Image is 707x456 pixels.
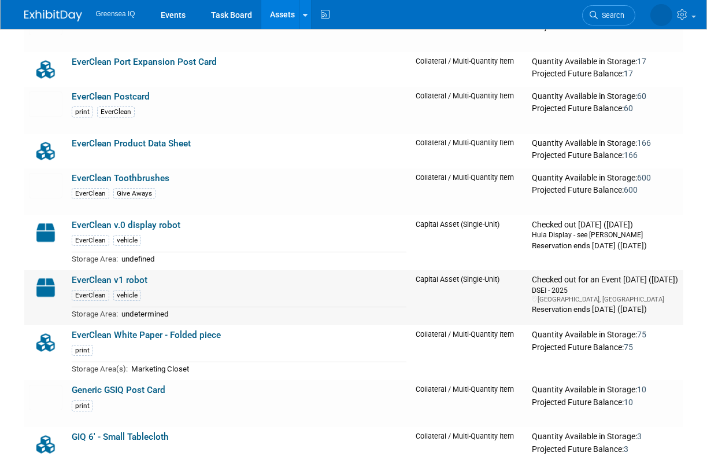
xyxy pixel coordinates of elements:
[72,57,217,67] a: EverClean Port Expansion Post Card
[532,101,678,114] div: Projected Future Balance:
[72,138,191,149] a: EverClean Product Data Sheet
[113,235,141,246] div: vehicle
[532,67,678,79] div: Projected Future Balance:
[532,220,678,230] div: Checked out [DATE] ([DATE])
[72,330,221,340] a: EverClean White Paper - Folded piece
[97,106,135,117] div: EverClean
[72,310,118,318] span: Storage Area:
[72,235,109,246] div: EverClean
[72,91,150,102] a: EverClean Postcard
[118,307,407,321] td: undetermined
[113,290,141,301] div: vehicle
[72,106,93,117] div: print
[29,57,62,82] img: Collateral-Icon-2.png
[624,343,633,352] span: 75
[96,10,135,18] span: Greensea IQ
[532,285,678,295] div: DSEI - 2025
[532,230,678,240] div: Hula Display - see [PERSON_NAME]
[411,52,527,87] td: Collateral / Multi-Quantity Item
[532,432,678,442] div: Quantity Available in Storage:
[624,398,633,407] span: 10
[72,220,180,230] a: EverClean v.0 display robot
[72,275,147,285] a: EverClean v1 robot
[72,345,93,356] div: print
[411,168,527,215] td: Collateral / Multi-Quantity Item
[72,173,169,183] a: EverClean Toothbrushes
[411,87,527,134] td: Collateral / Multi-Quantity Item
[24,10,82,21] img: ExhibitDay
[72,385,165,395] a: Generic GSIQ Post Card
[532,57,678,67] div: Quantity Available in Storage:
[624,185,638,194] span: 600
[29,138,62,164] img: Collateral-Icon-2.png
[72,365,128,373] span: Storage Area(s):
[624,444,628,454] span: 3
[624,104,633,113] span: 60
[637,173,651,182] span: 600
[532,385,678,395] div: Quantity Available in Storage:
[532,330,678,340] div: Quantity Available in Storage:
[118,252,407,266] td: undefined
[532,148,678,161] div: Projected Future Balance:
[637,385,646,394] span: 10
[29,275,62,300] img: Capital-Asset-Icon-2.png
[532,240,678,251] div: Reservation ends [DATE] ([DATE])
[582,5,635,25] a: Search
[532,340,678,353] div: Projected Future Balance:
[29,330,62,355] img: Collateral-Icon-2.png
[411,325,527,380] td: Collateral / Multi-Quantity Item
[411,215,527,270] td: Capital Asset (Single-Unit)
[624,150,638,160] span: 166
[637,330,646,339] span: 75
[637,57,646,66] span: 17
[532,304,678,315] div: Reservation ends [DATE] ([DATE])
[598,11,624,20] span: Search
[532,91,678,102] div: Quantity Available in Storage:
[72,400,93,411] div: print
[532,395,678,408] div: Projected Future Balance:
[532,138,678,149] div: Quantity Available in Storage:
[72,188,109,199] div: EverClean
[532,295,678,304] div: [GEOGRAPHIC_DATA], [GEOGRAPHIC_DATA]
[411,270,527,325] td: Capital Asset (Single-Unit)
[624,69,633,78] span: 17
[637,432,642,441] span: 3
[411,380,527,427] td: Collateral / Multi-Quantity Item
[72,290,109,301] div: EverClean
[637,138,651,148] span: 166
[411,134,527,168] td: Collateral / Multi-Quantity Item
[29,220,62,245] img: Capital-Asset-Icon-2.png
[532,173,678,183] div: Quantity Available in Storage:
[532,183,678,196] div: Projected Future Balance:
[532,442,678,455] div: Projected Future Balance:
[128,362,407,376] td: Marketing Closet
[72,432,169,442] a: GIQ 6' - Small Tablecloth
[532,275,678,285] div: Checked out for an Event [DATE] ([DATE])
[113,188,156,199] div: Give Aways
[637,91,646,101] span: 60
[72,255,118,263] span: Storage Area:
[650,4,672,26] img: Dawn D'Angelillo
